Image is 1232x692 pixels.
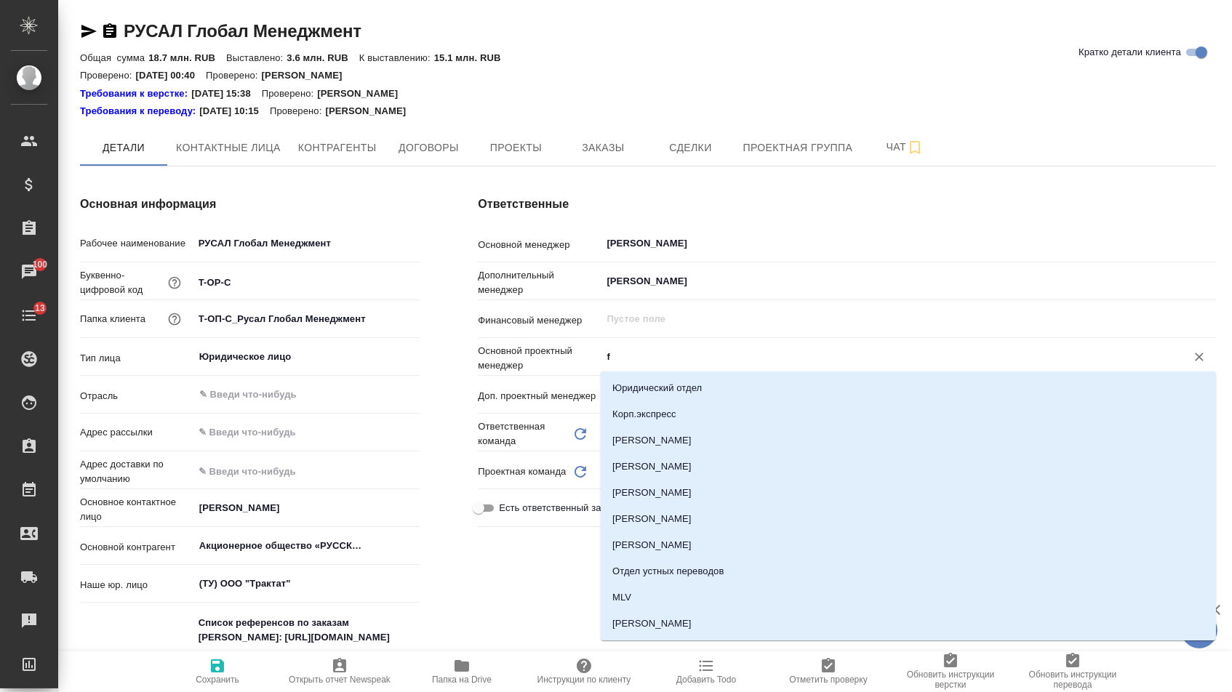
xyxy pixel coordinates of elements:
p: Финансовый менеджер [478,313,601,328]
button: Open [412,355,415,358]
button: Отметить проверку [767,651,889,692]
p: Проверено: [262,86,318,101]
span: Есть ответственный за оплату [499,501,634,515]
button: Open [412,393,415,396]
div: Нажми, чтобы открыть папку с инструкцией [80,104,199,118]
p: 18.7 млн. RUB [148,52,226,63]
span: Открыть отчет Newspeak [289,675,391,685]
li: [PERSON_NAME] [601,480,1216,506]
li: [PERSON_NAME] [601,454,1216,480]
p: 15.1 млн. RUB [434,52,512,63]
p: Выставлено: [226,52,287,63]
p: Проверено: [80,70,136,81]
li: MLV [601,584,1216,611]
p: [PERSON_NAME] [317,86,409,101]
p: Основной проектный менеджер [478,344,601,373]
p: Наше юр. лицо [80,578,193,592]
span: Добавить Todo [676,675,736,685]
span: Контрагенты [298,139,377,157]
button: Обновить инструкции перевода [1012,651,1134,692]
span: Кратко детали клиента [1079,45,1181,60]
p: Общая сумма [80,52,148,63]
button: Название для папки на drive. Если его не заполнить, мы не сможем создать папку для клиента [165,310,184,329]
button: Открыть отчет Newspeak [279,651,401,692]
input: ✎ Введи что-нибудь [193,308,420,329]
p: Доп. проектный менеджер [478,389,601,403]
p: Адрес доставки по умолчанию [80,457,193,486]
span: Проектная группа [743,139,852,157]
li: Отдел устных переводов [601,558,1216,584]
p: [DATE] 10:15 [199,104,270,118]
button: Очистить [1189,347,1209,367]
a: 13 [4,297,55,334]
p: Ответственная команда [478,419,572,448]
li: Корп.экспресс [601,401,1216,427]
li: Юридический отдел [601,375,1216,401]
button: Close [1208,355,1211,358]
p: Проектная команда [478,464,566,479]
p: Основной менеджер [478,238,601,252]
span: Детали [89,139,159,157]
p: Проверено: [270,104,326,118]
li: [PERSON_NAME] [601,506,1216,532]
span: Чат [870,138,940,156]
a: Требования к переводу: [80,104,199,118]
a: РУСАЛ Глобал Менеджмент [124,21,361,41]
input: ✎ Введи что-нибудь [193,461,420,482]
span: Обновить инструкции перевода [1020,669,1125,690]
p: [PERSON_NAME] [262,70,353,81]
input: ✎ Введи что-нибудь [193,422,420,443]
button: Open [1208,280,1211,283]
button: Обновить инструкции верстки [889,651,1012,692]
span: Отметить проверку [789,675,867,685]
button: Open [412,507,415,510]
input: ✎ Введи что-нибудь [193,272,420,293]
h4: Ответственные [478,196,1216,213]
p: Основное контактное лицо [80,495,193,524]
input: Пустое поле [605,310,1182,328]
p: Рабочее наименование [80,236,193,251]
span: Обновить инструкции верстки [898,669,1003,690]
span: Контактные лица [176,139,281,157]
p: Буквенно-цифровой код [80,268,165,297]
span: Сделки [655,139,725,157]
p: Дополнительный менеджер [478,268,601,297]
button: Нужен для формирования номера заказа/сделки [165,273,184,292]
span: Заказы [568,139,638,157]
button: Добавить Todo [645,651,767,692]
li: [PERSON_NAME] [601,637,1216,663]
p: [PERSON_NAME] [325,104,417,118]
button: Open [412,582,415,585]
button: Скопировать ссылку [101,23,119,40]
svg: Подписаться [906,139,924,156]
a: Требования к верстке: [80,86,191,101]
p: К выставлению: [359,52,434,63]
p: Папка клиента [80,312,145,326]
p: Отрасль [80,389,193,403]
p: Тип лица [80,351,193,366]
span: Папка на Drive [432,675,492,685]
p: 3.6 млн. RUB [287,52,359,63]
p: Проверено: [206,70,262,81]
span: Сохранить [196,675,239,685]
button: Open [1208,242,1211,245]
li: [PERSON_NAME] [601,427,1216,454]
li: [PERSON_NAME] [601,611,1216,637]
div: Нажми, чтобы открыть папку с инструкцией [80,86,191,101]
span: Инструкции по клиенту [537,675,631,685]
p: Основной контрагент [80,540,193,555]
button: Инструкции по клиенту [523,651,645,692]
button: Сохранить [156,651,279,692]
span: 13 [26,301,54,315]
h4: Основная информация [80,196,420,213]
input: ✎ Введи что-нибудь [193,233,420,254]
button: Скопировать ссылку для ЯМессенджера [80,23,97,40]
li: [PERSON_NAME] [601,532,1216,558]
p: Адрес рассылки [80,425,193,440]
p: [DATE] 15:38 [191,86,262,101]
p: [DATE] 00:40 [136,70,207,81]
span: Проекты [481,139,551,157]
input: ✎ Введи что-нибудь [198,386,367,403]
button: Open [412,544,415,547]
button: Папка на Drive [401,651,523,692]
